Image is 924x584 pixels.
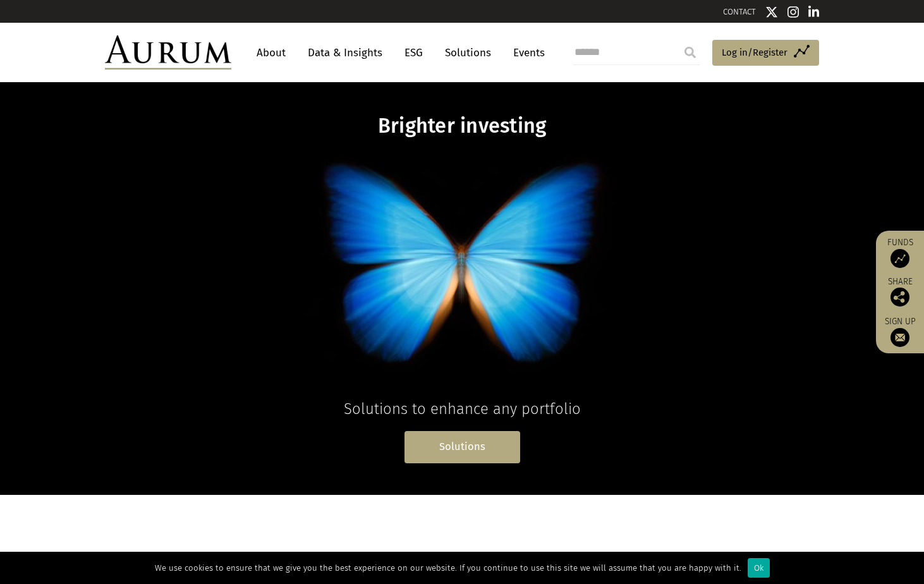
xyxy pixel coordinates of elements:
a: Solutions [404,431,520,463]
h1: Brighter investing [218,114,706,138]
img: Access Funds [891,249,909,268]
a: CONTACT [723,7,756,16]
a: Sign up [882,316,918,347]
img: Instagram icon [787,6,799,18]
span: Log in/Register [722,45,787,60]
img: Twitter icon [765,6,778,18]
img: Sign up to our newsletter [891,328,909,347]
a: Solutions [439,41,497,64]
a: About [250,41,292,64]
div: Ok [748,558,770,578]
img: Aurum [105,35,231,70]
img: Linkedin icon [808,6,820,18]
img: Share this post [891,288,909,307]
span: Solutions to enhance any portfolio [344,400,581,418]
div: Share [882,277,918,307]
a: ESG [398,41,429,64]
a: Data & Insights [301,41,389,64]
a: Log in/Register [712,40,819,66]
input: Submit [678,40,703,65]
a: Funds [882,237,918,268]
a: Events [507,41,545,64]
